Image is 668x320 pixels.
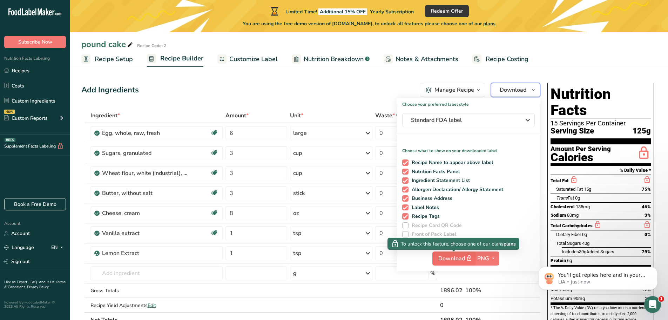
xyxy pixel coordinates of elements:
div: You’ll get replies here and in your email: ✉️ [11,118,109,145]
iframe: Intercom notifications message [528,252,668,301]
div: BETA [5,138,15,142]
span: Recipe Tags [409,213,440,220]
div: 0 [440,301,463,309]
div: You’ll get replies here and in your email:✉️[EMAIL_ADDRESS][DOMAIN_NAME]Our usual reply time🕒A fe... [6,113,115,167]
div: 100% [465,286,507,295]
div: Amount Per Serving [551,146,611,152]
div: Add Ingredients [81,84,139,96]
span: Dietary Fiber [556,232,581,237]
span: Edit [148,302,156,309]
div: 15 Servings Per Container [551,120,651,127]
div: Limited Time! [269,7,414,15]
span: plans [504,240,516,248]
span: Additional 15% OFF [318,8,367,15]
button: go back [5,3,18,16]
i: Trans [556,195,568,201]
div: Manage Recipe [434,86,474,94]
div: cup [293,169,302,177]
div: josephine says… [6,92,135,113]
span: Download [438,254,473,263]
div: Calories [551,152,611,163]
button: Emoji picker [11,230,16,236]
span: Redeem Offer [431,7,463,15]
button: Home [110,3,123,16]
button: PNG [475,252,499,266]
span: Notes & Attachments [396,54,458,64]
div: Cheese, cream [102,209,190,217]
a: Hire an Expert . [4,280,29,285]
div: Sugars, granulated [102,149,190,157]
div: Close [123,3,136,15]
span: To unlock this feature, choose one of our plans [401,240,504,248]
a: About Us . [39,280,56,285]
span: Download [500,86,526,94]
img: Profile image for Rachelle [35,202,41,208]
div: Custom Reports [4,115,48,122]
div: Waiting for a teammate [7,202,133,208]
div: Waste [375,111,401,120]
button: Gif picker [22,230,28,236]
h1: Nutrition Facts [551,86,651,118]
button: Subscribe Now [4,36,66,48]
img: Profile image for Reem [43,202,49,208]
button: Manage Recipe [420,83,485,97]
div: Aya says… [6,40,135,92]
button: Start recording [45,230,50,236]
span: Nutrition Breakdown [304,54,364,64]
span: 0g [575,195,580,201]
p: Choose what to show on your downloaded label [397,142,540,154]
div: Hey [PERSON_NAME] [11,45,109,52]
span: 80mg [567,213,579,218]
div: cup [293,149,302,157]
span: 135mg [576,204,590,209]
span: Front of Pack Label [409,231,457,237]
span: 79% [642,249,651,254]
div: Powered By FoodLabelMaker © 2025 All Rights Reserved [4,300,66,309]
a: Terms & Conditions . [4,280,66,289]
div: LIA says… [6,113,135,182]
span: Recipe Costing [486,54,528,64]
span: Standard FDA label [411,116,516,124]
span: Serving Size [551,127,594,136]
span: Total Fat [551,178,569,183]
span: Label Notes [409,204,439,211]
span: 1 [659,296,664,302]
span: Ingredient [90,111,120,120]
div: LIA • Just now [11,168,41,172]
span: 0g [582,232,587,237]
span: 39g [579,249,586,254]
a: Notes & Attachments [384,51,458,67]
span: Recipe Builder [160,54,203,63]
div: Take a look around! If you have any questions, just reply to this message. [11,65,109,79]
a: Recipe Costing [472,51,528,67]
div: Gross Totals [90,287,223,294]
button: Standard FDA label [402,113,535,127]
div: Our usual reply time 🕒 [11,149,109,162]
a: Customize Label [217,51,278,67]
div: stick [293,189,305,197]
span: 0% [645,232,651,237]
div: no [117,92,135,108]
span: Saturated Fat [556,187,583,192]
div: Recipe Code: 2 [137,43,166,49]
img: Profile image for Reem [40,4,51,15]
span: 46% [642,204,651,209]
span: Allergen Declaration/ Allergy Statement [409,187,504,193]
span: Nutrition Facts Panel [409,169,460,175]
span: Recipe Card QR Code [409,222,462,229]
span: plans [483,20,495,27]
span: Includes Added Sugars [562,249,614,254]
a: Recipe Setup [81,51,133,67]
span: You are using the free demo version of [DOMAIN_NAME], to unlock all features please choose one of... [243,20,495,27]
span: Customize Label [229,54,278,64]
div: no [123,97,129,104]
a: FAQ . [31,280,39,285]
button: Download [432,252,475,266]
div: Lemon Extract [102,249,190,257]
img: Profile image for Rana [30,4,41,15]
span: Cholesterol [551,204,575,209]
div: Hey [PERSON_NAME]Welcome to Food Label Maker🙌Take a look around! If you have any questions, just ... [6,40,115,87]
